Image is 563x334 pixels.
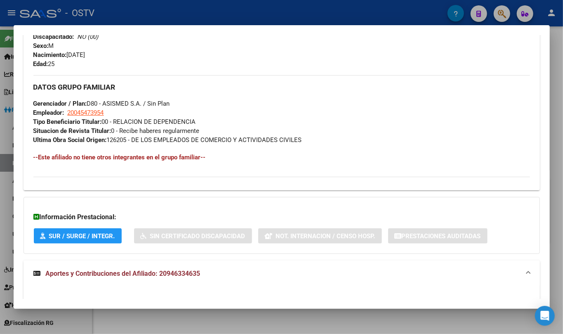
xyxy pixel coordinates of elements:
[43,49,63,54] div: Dominio
[33,60,48,68] strong: Edad:
[134,228,252,244] button: Sin Certificado Discapacidad
[33,118,196,126] span: 00 - RELACION DE DEPENDENCIA
[33,127,200,135] span: 0 - Recibe haberes regularmente
[24,261,540,287] mat-expansion-panel-header: Aportes y Contribuciones del Afiliado: 20946334635
[23,13,40,20] div: v 4.0.25
[34,48,41,54] img: tab_domain_overview_orange.svg
[88,48,94,54] img: tab_keywords_by_traffic_grey.svg
[33,109,64,116] strong: Empleador:
[49,232,115,240] span: SUR / SURGE / INTEGR.
[13,13,20,20] img: logo_orange.svg
[33,127,111,135] strong: Situacion de Revista Titular:
[33,136,107,144] strong: Ultima Obra Social Origen:
[258,228,382,244] button: Not. Internacion / Censo Hosp.
[33,83,530,92] h3: DATOS GRUPO FAMILIAR
[33,118,102,126] strong: Tipo Beneficiario Titular:
[33,100,170,107] span: D80 - ASISMED S.A. / Sin Plan
[21,21,92,28] div: Dominio: [DOMAIN_NAME]
[33,42,54,50] span: M
[33,60,55,68] span: 25
[78,33,99,40] i: NO (00)
[402,232,481,240] span: Prestaciones Auditadas
[33,153,530,162] h4: --Este afiliado no tiene otros integrantes en el grupo familiar--
[33,42,49,50] strong: Sexo:
[34,228,122,244] button: SUR / SURGE / INTEGR.
[68,109,104,116] span: 20045473954
[97,49,131,54] div: Palabras clave
[34,212,530,222] h3: Información Prestacional:
[33,51,85,59] span: [DATE]
[46,270,200,277] span: Aportes y Contribuciones del Afiliado: 20946334635
[33,136,302,144] span: 126205 - DE LOS EMPLEADOS DE COMERCIO Y ACTIVIDADES CIVILES
[388,228,488,244] button: Prestaciones Auditadas
[276,232,375,240] span: Not. Internacion / Censo Hosp.
[33,33,74,40] strong: Discapacitado:
[33,100,87,107] strong: Gerenciador / Plan:
[535,306,555,326] div: Open Intercom Messenger
[13,21,20,28] img: website_grey.svg
[150,232,245,240] span: Sin Certificado Discapacidad
[33,51,67,59] strong: Nacimiento:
